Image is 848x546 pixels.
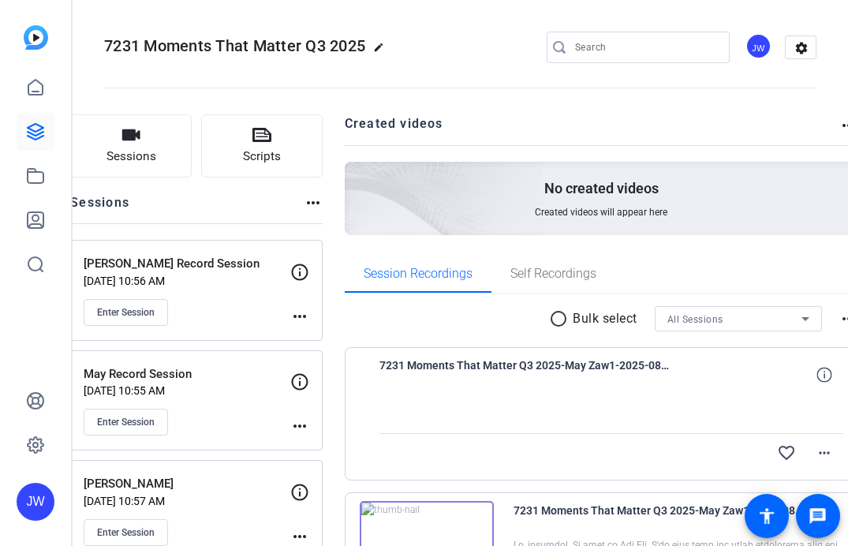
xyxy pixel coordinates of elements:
[84,495,290,507] p: [DATE] 10:57 AM
[201,114,323,178] button: Scripts
[84,519,168,546] button: Enter Session
[514,501,805,539] span: 7231 Moments That Matter Q3 2025-May Zaw1-2025-08-21-12-15-18-689-0
[290,417,309,436] mat-icon: more_horiz
[290,527,309,546] mat-icon: more_horiz
[535,206,667,219] span: Created videos will appear here
[97,306,155,319] span: Enter Session
[84,384,290,397] p: [DATE] 10:55 AM
[745,33,771,59] div: JW
[777,443,796,462] mat-icon: favorite_border
[304,193,323,212] mat-icon: more_horiz
[70,114,192,178] button: Sessions
[786,36,817,60] mat-icon: settings
[84,299,168,326] button: Enter Session
[549,309,573,328] mat-icon: radio_button_unchecked
[97,416,155,428] span: Enter Session
[84,255,301,273] p: [PERSON_NAME] Record Session
[757,507,776,525] mat-icon: accessibility
[667,314,723,325] span: All Sessions
[745,33,773,61] ngx-avatar: Jon Williams
[510,267,596,280] span: Self Recordings
[815,443,834,462] mat-icon: more_horiz
[84,475,301,493] p: [PERSON_NAME]
[84,365,301,383] p: May Record Session
[106,148,156,166] span: Sessions
[544,179,659,198] p: No created videos
[379,356,671,394] span: 7231 Moments That Matter Q3 2025-May Zaw1-2025-08-21-12-27-23-663-0
[104,36,365,55] span: 7231 Moments That Matter Q3 2025
[84,275,290,287] p: [DATE] 10:56 AM
[243,148,281,166] span: Scripts
[345,114,839,145] h2: Created videos
[168,6,544,348] img: Creted videos background
[84,409,168,436] button: Enter Session
[70,193,129,223] h2: Sessions
[17,483,54,521] div: JW
[575,38,717,57] input: Search
[290,307,309,326] mat-icon: more_horiz
[573,309,637,328] p: Bulk select
[373,42,392,61] mat-icon: edit
[809,507,827,525] mat-icon: message
[24,25,48,50] img: blue-gradient.svg
[364,267,473,280] span: Session Recordings
[97,526,155,539] span: Enter Session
